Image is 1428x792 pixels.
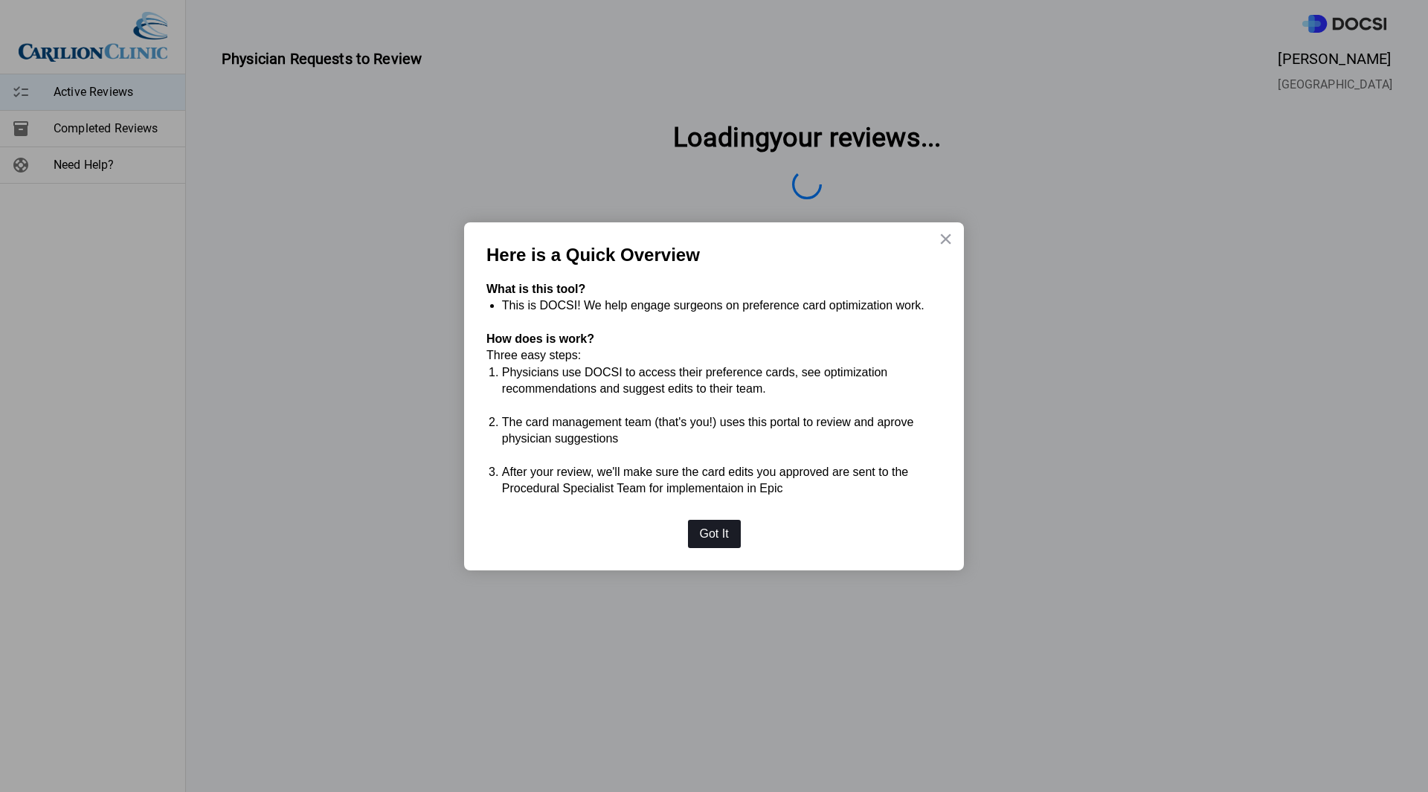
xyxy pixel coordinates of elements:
p: Here is a Quick Overview [486,245,942,266]
button: Got It [688,520,741,548]
li: After your review, we'll make sure the card edits you approved are sent to the Procedural Special... [502,464,942,498]
li: This is DOCSI! We help engage surgeons on preference card optimization work. [502,297,942,314]
li: The card management team (that's you!) uses this portal to review and aprove physician suggestions [502,414,942,448]
strong: How does is work? [486,332,594,345]
button: Close [939,227,953,251]
p: Three easy steps: [486,347,942,364]
strong: What is this tool? [486,283,585,295]
li: Physicians use DOCSI to access their preference cards, see optimization recommendations and sugge... [502,364,942,398]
